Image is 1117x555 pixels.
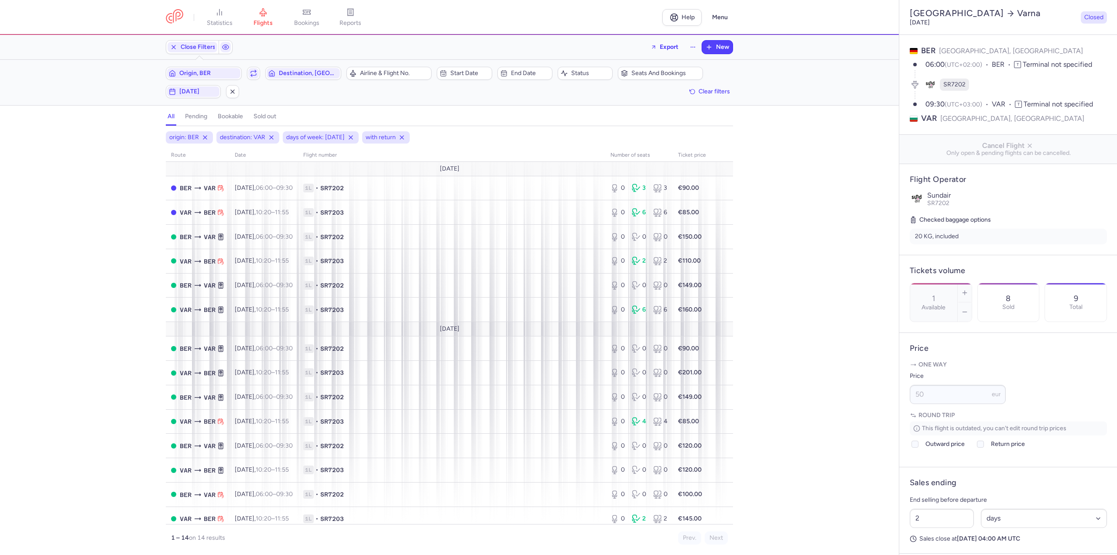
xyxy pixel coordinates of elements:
div: 0 [653,344,668,353]
span: SR7202 [320,490,344,499]
span: 1L [303,233,314,241]
time: 11:55 [275,515,289,522]
span: VAR [180,257,192,266]
span: • [315,417,319,426]
span: days of week: [DATE] [286,133,345,142]
span: 1L [303,514,314,523]
strong: €145.00 [678,515,702,522]
time: 09:30 [276,184,293,192]
span: [DATE], [235,515,289,522]
div: 2 [653,257,668,265]
span: SR7203 [320,514,344,523]
div: 0 [610,344,625,353]
span: Closed [1084,13,1103,22]
h4: Tickets volume [910,266,1107,276]
input: Outward price [911,441,918,448]
span: 1L [303,466,314,474]
span: (UTC+02:00) [945,61,982,69]
div: 0 [653,442,668,450]
div: 0 [653,368,668,377]
p: End selling before departure [910,495,1107,505]
div: 0 [653,393,668,401]
span: BER [204,257,216,266]
p: One way [910,360,1107,369]
div: 0 [632,490,646,499]
span: 1L [303,305,314,314]
p: Round trip [910,411,1107,420]
h5: Checked baggage options [910,215,1107,225]
span: SR7203 [320,305,344,314]
span: • [315,184,319,192]
a: flights [241,8,285,27]
span: VAR [204,393,216,402]
strong: €149.00 [678,281,702,289]
span: 1L [303,184,314,192]
span: [DATE] [179,88,218,95]
time: 11:55 [275,369,289,376]
span: flights [254,19,273,27]
span: – [256,233,293,240]
span: • [315,490,319,499]
div: 6 [653,208,668,217]
span: eur [992,391,1001,398]
time: 11:55 [275,306,289,313]
time: 06:00 [925,60,945,69]
span: VAR [204,344,216,353]
span: VAR [204,281,216,290]
div: 0 [653,233,668,241]
strong: €201.00 [678,369,702,376]
button: Clear filters [686,85,733,98]
span: on 14 results [189,534,225,541]
th: Flight number [298,149,605,162]
span: BER [180,441,192,451]
time: 09:30 [276,393,293,401]
span: BER [204,368,216,378]
span: VAR [180,466,192,475]
strong: €149.00 [678,393,702,401]
span: SR7202 [927,199,949,207]
div: 6 [632,208,646,217]
span: SR7203 [320,257,344,265]
li: 20 KG, included [910,229,1107,244]
time: 06:00 [256,490,273,498]
span: [DATE], [235,306,289,313]
strong: 1 – 14 [171,534,189,541]
span: [DATE], [235,209,289,216]
span: New [716,44,729,51]
span: • [315,442,319,450]
time: 10:20 [256,306,271,313]
span: – [256,442,293,449]
span: • [315,208,319,217]
span: [DATE], [235,490,293,498]
a: reports [329,8,372,27]
div: 0 [610,514,625,523]
time: 11:55 [275,466,289,473]
span: [DATE], [235,184,293,192]
time: 09:30 [276,442,293,449]
input: ## [910,509,974,528]
div: 0 [632,442,646,450]
div: 0 [610,208,625,217]
span: BER [180,281,192,290]
span: VAR [180,514,192,524]
span: 1L [303,281,314,290]
span: – [256,306,289,313]
button: Menu [707,9,733,26]
span: SR7203 [320,466,344,474]
th: date [230,149,298,162]
span: Destination, [GEOGRAPHIC_DATA] [279,70,338,77]
span: • [315,233,319,241]
strong: €110.00 [678,257,701,264]
time: 09:30 [276,281,293,289]
span: [DATE], [235,345,293,352]
th: number of seats [605,149,673,162]
span: VAR [204,490,216,500]
p: Sales close at [910,535,1107,543]
h4: pending [185,113,207,120]
span: VAR [204,232,216,242]
button: Airline & Flight No. [346,67,432,80]
span: SR7202 [320,393,344,401]
time: 11:55 [275,257,289,264]
p: Total [1069,304,1083,311]
a: statistics [198,8,241,27]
